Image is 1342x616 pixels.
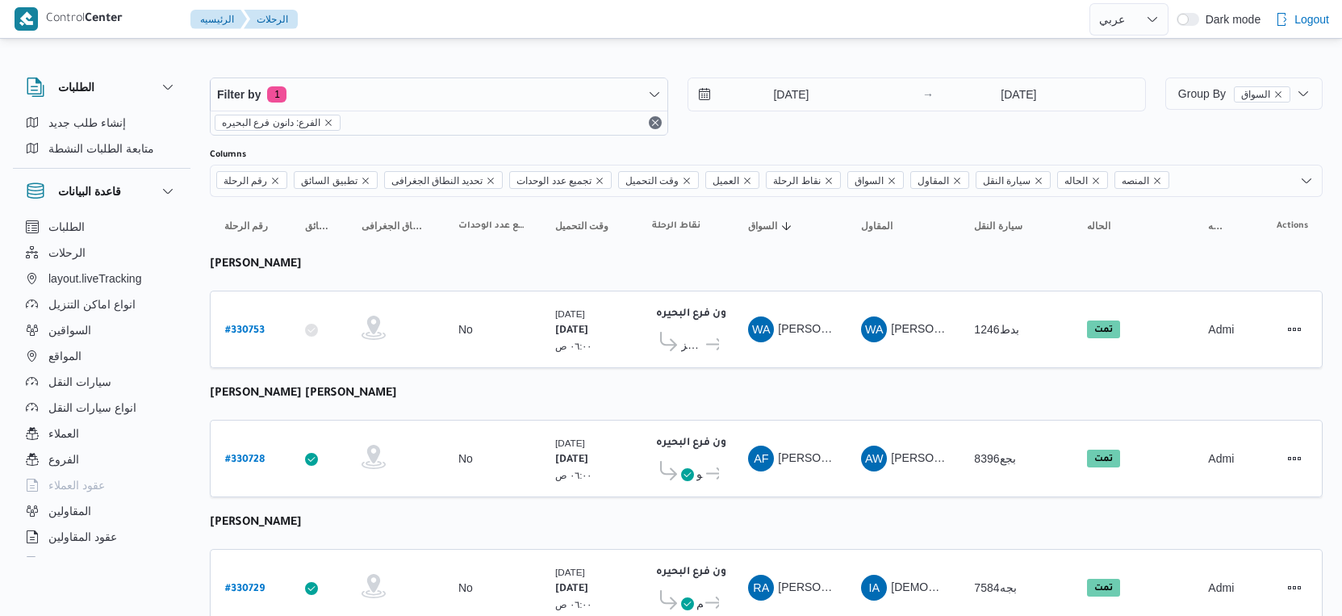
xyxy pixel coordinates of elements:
[855,213,951,239] button: المقاول
[225,448,265,470] a: #330728
[778,322,871,335] span: [PERSON_NAME]
[891,322,984,335] span: [PERSON_NAME]
[952,176,962,186] button: Remove المقاول from selection in this group
[225,455,265,466] b: # 330728
[922,89,934,100] div: →
[778,451,967,464] span: [PERSON_NAME] [PERSON_NAME]
[555,584,588,595] b: [DATE]
[458,220,526,233] span: تجميع عدد الوحدات
[1064,172,1088,190] span: الحاله
[974,220,1022,233] span: سيارة النقل
[1208,323,1240,336] span: Admin
[1165,78,1323,110] button: Group Byالسواقremove selected entity
[696,464,704,484] span: مركز ابو[GEOGRAPHIC_DATA]
[48,139,154,158] span: متابعة الطلبات النشطة
[225,577,265,599] a: #330729
[225,584,265,595] b: # 330729
[1114,171,1169,189] span: المنصه
[270,176,280,186] button: Remove رقم الرحلة from selection in this group
[210,388,397,400] b: [PERSON_NAME] [PERSON_NAME]
[224,172,267,190] span: رقم الرحلة
[301,172,357,190] span: تطبيق السائق
[869,575,880,601] span: IA
[267,86,286,103] span: 1 active filters
[748,446,774,471] div: Ahmad Fozai Ahmad Alazalai
[391,172,483,190] span: تحديد النطاق الجغرافى
[48,527,117,547] span: عقود المقاولين
[355,213,436,239] button: تحديد النطاق الجغرافى
[19,291,184,317] button: انواع اماكن التنزيل
[910,171,969,189] span: المقاول
[974,452,1015,465] span: بجع8396
[516,172,592,190] span: تجميع عدد الوحدات
[688,78,872,111] input: Press the down key to open a popover containing a calendar.
[891,580,1142,593] span: [DEMOGRAPHIC_DATA] عطيه [PERSON_NAME]
[305,220,332,233] span: تطبيق السائق
[324,118,333,128] button: remove selected entity
[458,580,473,595] div: No
[48,476,105,495] span: عقود العملاء
[19,136,184,161] button: متابعة الطلبات النشطة
[19,550,184,576] button: اجهزة التليفون
[19,472,184,498] button: عقود العملاء
[595,176,604,186] button: Remove تجميع عدد الوحدات from selection in this group
[753,575,769,601] span: RA
[19,317,184,343] button: السواقين
[847,171,904,189] span: السواق
[19,266,184,291] button: layout.liveTracking
[855,172,884,190] span: السواق
[19,240,184,266] button: الرحلات
[26,182,178,201] button: قاعدة البيانات
[742,213,838,239] button: السواقSorted in descending order
[656,308,739,320] b: دانون فرع البحيره
[976,171,1051,189] span: سيارة النقل
[742,176,752,186] button: Remove العميل from selection in this group
[865,316,884,342] span: WA
[48,321,91,340] span: السواقين
[1094,325,1113,335] b: تمت
[754,446,768,471] span: AF
[362,220,429,233] span: تحديد النطاق الجغرافى
[361,176,370,186] button: Remove تطبيق السائق from selection in this group
[48,450,79,469] span: الفروع
[458,322,473,337] div: No
[861,446,887,471] div: Amaro Whaid Aataiah Jab Allah
[85,13,123,26] b: Center
[974,323,1018,336] span: بدط1246
[19,421,184,446] button: العملاء
[1087,220,1110,233] span: الحاله
[1281,575,1307,601] button: Actions
[19,395,184,421] button: انواع سيارات النقل
[773,172,820,190] span: نقاط الرحلة
[1269,3,1336,36] button: Logout
[225,319,265,341] a: #330753
[48,372,111,392] span: سيارات النقل
[555,455,588,466] b: [DATE]
[968,213,1064,239] button: سيارة النقل
[555,470,592,480] small: ٠٦:٠٠ ص
[210,258,302,271] b: [PERSON_NAME]
[1208,452,1240,465] span: Admin
[865,446,884,471] span: AW
[1034,176,1043,186] button: Remove سيارة النقل from selection in this group
[48,346,82,366] span: المواقع
[939,78,1099,111] input: Press the down key to open a popover containing a calendar.
[1208,581,1240,594] span: Admin
[705,171,759,189] span: العميل
[1087,579,1120,597] span: تمت
[656,438,739,449] b: دانون فرع البحيره
[222,115,320,130] span: الفرع: دانون فرع البحيره
[19,343,184,369] button: المواقع
[48,501,91,521] span: المقاولين
[752,316,771,342] span: WA
[861,220,893,233] span: المقاول
[225,325,265,337] b: # 330753
[299,213,339,239] button: تطبيق السائق
[48,295,136,314] span: انواع اماكن التنزيل
[696,593,703,613] span: قسم [GEOGRAPHIC_DATA]
[1087,450,1120,467] span: تمت
[19,446,184,472] button: الفروع
[1094,584,1113,593] b: تمت
[681,335,704,354] span: مركز [GEOGRAPHIC_DATA]
[458,451,473,466] div: No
